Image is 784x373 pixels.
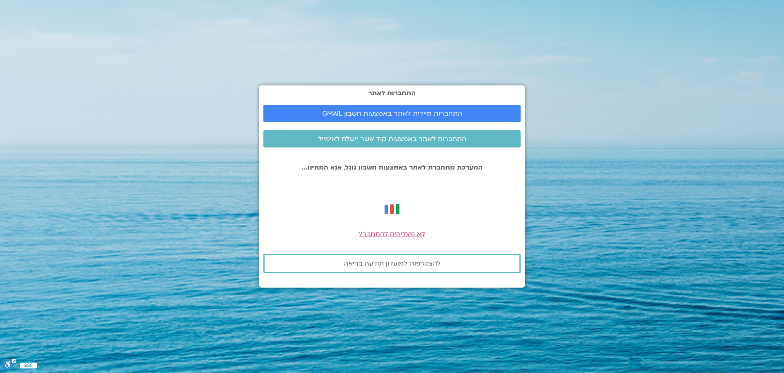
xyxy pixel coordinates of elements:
[263,105,521,122] a: התחברות מיידית לאתר באמצעות חשבון GMAIL
[318,135,466,143] span: התחברות לאתר באמצעות קוד אשר יישלח לאימייל
[359,230,425,239] a: לא מצליחים להתחבר?
[344,260,441,267] span: להצטרפות למועדון תודעה בריאה
[263,89,521,97] h2: התחברות לאתר
[263,130,521,147] a: התחברות לאתר באמצעות קוד אשר יישלח לאימייל
[322,110,462,117] span: התחברות מיידית לאתר באמצעות חשבון GMAIL
[263,254,521,273] a: להצטרפות למועדון תודעה בריאה
[263,164,521,171] p: המערכת מתחברת לאתר באמצעות חשבון גוגל, אנא המתינו...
